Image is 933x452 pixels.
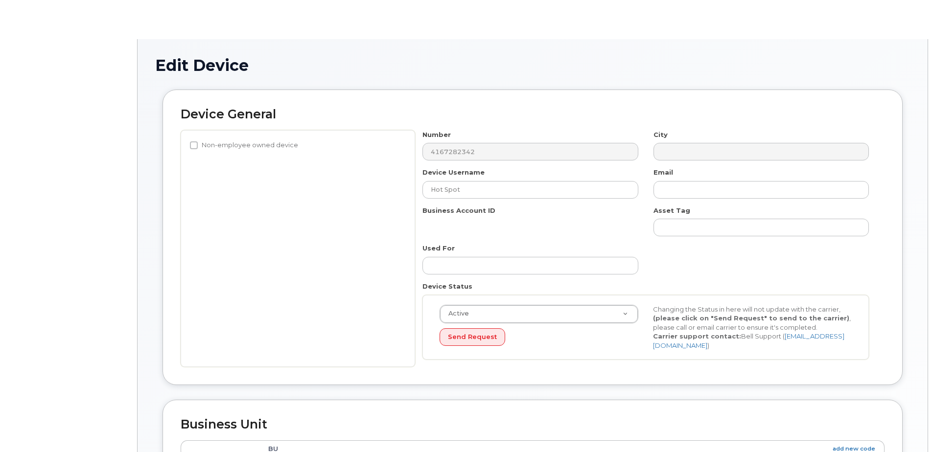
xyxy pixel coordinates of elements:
[181,108,885,121] h2: Device General
[422,206,495,215] label: Business Account ID
[443,309,469,318] span: Active
[181,418,885,431] h2: Business Unit
[440,305,638,323] a: Active
[422,282,472,291] label: Device Status
[190,139,298,151] label: Non-employee owned device
[653,332,741,340] strong: Carrier support contact:
[653,332,844,349] a: [EMAIL_ADDRESS][DOMAIN_NAME]
[653,206,690,215] label: Asset Tag
[422,130,451,139] label: Number
[155,57,910,74] h1: Edit Device
[190,141,198,149] input: Non-employee owned device
[646,305,859,350] div: Changing the Status in here will not update with the carrier, , please call or email carrier to e...
[440,328,505,346] button: Send Request
[653,168,673,177] label: Email
[653,130,668,139] label: City
[653,314,849,322] strong: (please click on "Send Request" to send to the carrier)
[422,168,485,177] label: Device Username
[422,244,455,253] label: Used For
